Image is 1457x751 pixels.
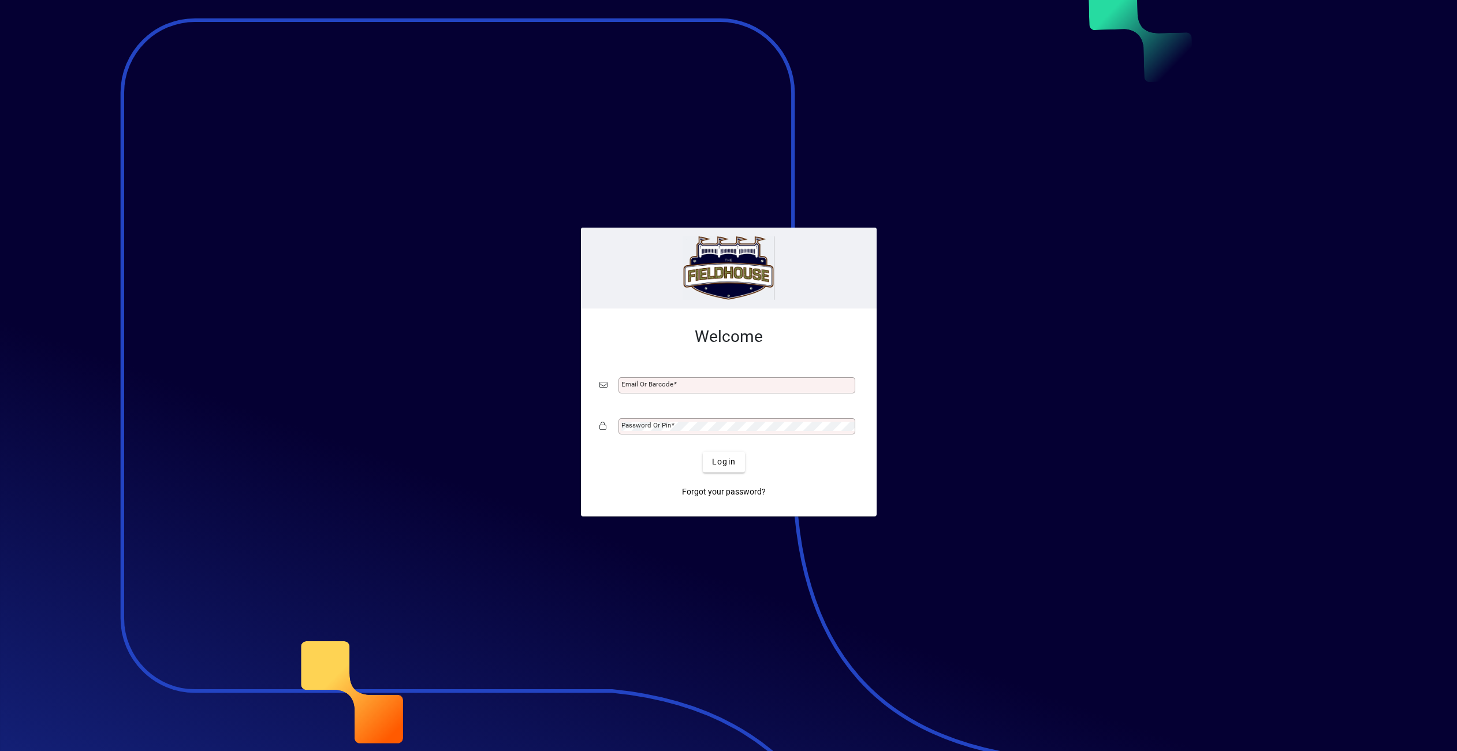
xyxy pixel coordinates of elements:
mat-label: Password or Pin [621,421,671,429]
h2: Welcome [599,327,858,347]
button: Login [703,452,745,473]
a: Forgot your password? [677,482,770,503]
span: Forgot your password? [682,486,766,498]
mat-label: Email or Barcode [621,380,673,388]
span: Login [712,456,736,468]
